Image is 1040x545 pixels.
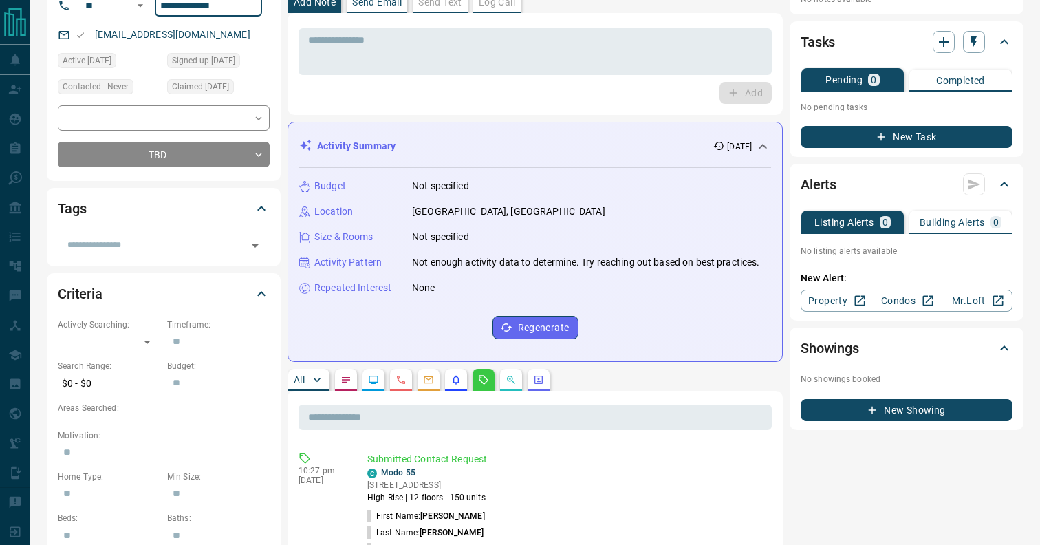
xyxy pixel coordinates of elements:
svg: Notes [340,374,351,385]
p: $0 - $0 [58,372,160,395]
svg: Agent Actions [533,374,544,385]
div: Criteria [58,277,270,310]
button: Regenerate [492,316,578,339]
div: Tasks [801,25,1012,58]
p: None [412,281,435,295]
svg: Emails [423,374,434,385]
p: Listing Alerts [814,217,874,227]
div: Sun Sep 14 2025 [167,53,270,72]
svg: Lead Browsing Activity [368,374,379,385]
p: First Name: [367,510,485,522]
svg: Calls [396,374,407,385]
svg: Listing Alerts [451,374,462,385]
span: Claimed [DATE] [172,80,229,94]
p: Beds: [58,512,160,524]
h2: Criteria [58,283,102,305]
p: Budget [314,179,346,193]
p: Submitted Contact Request [367,452,766,467]
span: [PERSON_NAME] [420,528,484,537]
p: All [294,375,305,385]
p: Areas Searched: [58,402,270,414]
p: Budget: [167,360,270,372]
svg: Email Valid [76,30,85,40]
a: Modo 55 [381,468,415,478]
p: Actively Searching: [58,319,160,331]
div: TBD [58,142,270,167]
p: No pending tasks [801,97,1012,118]
div: Alerts [801,168,1012,201]
p: High-Rise | 12 floors | 150 units [367,491,486,504]
p: Building Alerts [920,217,985,227]
h2: Tasks [801,31,835,53]
p: No showings booked [801,373,1012,385]
h2: Tags [58,197,86,220]
p: Activity Pattern [314,255,382,270]
span: Active [DATE] [63,54,111,67]
a: Property [801,290,871,312]
button: Open [246,236,265,255]
p: Repeated Interest [314,281,391,295]
span: Contacted - Never [63,80,129,94]
p: Not specified [412,179,469,193]
p: Not specified [412,230,469,244]
p: [GEOGRAPHIC_DATA], [GEOGRAPHIC_DATA] [412,204,605,219]
p: Baths: [167,512,270,524]
p: Completed [936,76,985,85]
span: [PERSON_NAME] [420,511,484,521]
h2: Alerts [801,173,836,195]
p: Home Type: [58,471,160,483]
p: Last Name: [367,526,484,539]
p: Not enough activity data to determine. Try reaching out based on best practices. [412,255,760,270]
p: Activity Summary [317,139,396,153]
div: Activity Summary[DATE] [299,133,771,159]
a: [EMAIL_ADDRESS][DOMAIN_NAME] [95,29,250,40]
p: Location [314,204,353,219]
div: condos.ca [367,469,377,478]
p: 0 [871,75,876,85]
button: New Showing [801,399,1012,421]
p: Min Size: [167,471,270,483]
p: [STREET_ADDRESS] [367,479,486,491]
p: 0 [993,217,999,227]
p: 0 [882,217,888,227]
p: Pending [825,75,863,85]
div: Tags [58,192,270,225]
p: 10:27 pm [299,466,347,475]
p: No listing alerts available [801,245,1012,257]
div: Sun Sep 14 2025 [58,53,160,72]
button: New Task [801,126,1012,148]
div: Mon Sep 15 2025 [167,79,270,98]
svg: Opportunities [506,374,517,385]
p: New Alert: [801,271,1012,286]
p: Size & Rooms [314,230,373,244]
p: Motivation: [58,429,270,442]
p: [DATE] [727,140,752,153]
p: Timeframe: [167,319,270,331]
p: [DATE] [299,475,347,485]
p: Search Range: [58,360,160,372]
div: Showings [801,332,1012,365]
a: Mr.Loft [942,290,1012,312]
svg: Requests [478,374,489,385]
a: Condos [871,290,942,312]
h2: Showings [801,337,859,359]
span: Signed up [DATE] [172,54,235,67]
